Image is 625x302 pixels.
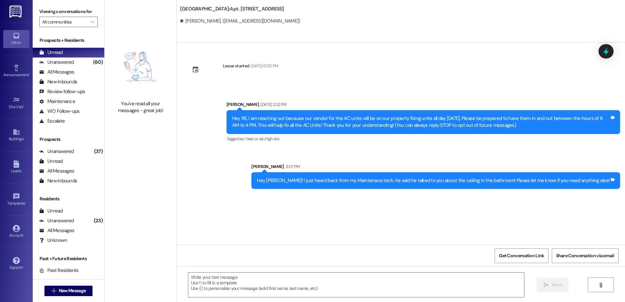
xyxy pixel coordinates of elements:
div: Prospects + Residents [33,37,104,44]
div: Escalate [39,118,65,125]
div: All Messages [39,69,74,75]
div: Unanswered [39,59,74,66]
div: (60) [92,57,104,67]
div: Hey [PERSON_NAME]! I just heard back from my Maintenace tech, he said he talked to you about the ... [257,177,610,184]
span: Send [551,281,562,288]
div: New Inbounds [39,177,77,184]
label: Viewing conversations for [39,7,98,17]
div: Past + Future Residents [33,255,104,262]
div: Lease started [223,62,250,69]
img: empty-state [112,37,169,97]
button: Send [537,277,568,292]
b: [GEOGRAPHIC_DATA]: Apt. [STREET_ADDRESS] [180,6,284,12]
a: Account [3,223,29,241]
i:  [544,282,549,288]
div: All Messages [39,168,74,175]
div: Unread [39,158,63,165]
div: You've read all your messages - great job! [112,100,169,114]
button: Share Conversation via email [552,248,618,263]
div: Maintenance [39,98,75,105]
div: [PERSON_NAME]. ([EMAIL_ADDRESS][DOMAIN_NAME]) [180,18,300,25]
i:  [598,282,603,288]
div: Unread [39,208,63,214]
span: • [25,200,26,205]
div: [PERSON_NAME] [251,163,620,172]
div: (37) [93,146,104,157]
a: Site Visit • [3,94,29,112]
div: Residents [33,195,104,202]
div: [DATE] 2:52 PM [259,101,286,108]
div: Unanswered [39,148,74,155]
span: High risk [265,136,279,142]
span: Get Conversation Link [499,252,544,259]
button: Get Conversation Link [495,248,548,263]
span: Share Conversation via email [556,252,614,259]
div: Hey 116, I am reaching out because our vendor for the AC units will be on our property fixing uni... [232,115,610,129]
div: 2:07 PM [284,163,300,170]
div: Unread [39,49,63,56]
i:  [51,288,56,294]
div: Tagged as: [227,134,620,143]
span: New Message [59,287,86,294]
div: Review follow-ups [39,88,85,95]
a: Templates • [3,191,29,209]
div: (23) [92,216,104,226]
img: ResiDesk Logo [9,6,23,18]
a: Leads [3,159,29,176]
div: New Inbounds [39,78,77,85]
span: • [24,104,25,108]
span: Heat or a/c , [245,136,265,142]
input: All communities [42,17,87,27]
div: WO Follow-ups [39,108,79,115]
div: [PERSON_NAME] [227,101,620,110]
div: All Messages [39,227,74,234]
div: Prospects [33,136,104,143]
a: Support [3,255,29,273]
div: [DATE] 6:00 PM [249,62,278,69]
div: Unanswered [39,217,74,224]
i:  [91,19,94,25]
div: Unknown [39,237,67,244]
div: Past Residents [39,267,79,274]
button: New Message [44,286,93,296]
span: • [29,72,30,76]
a: Buildings [3,126,29,144]
a: Inbox [3,30,29,48]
